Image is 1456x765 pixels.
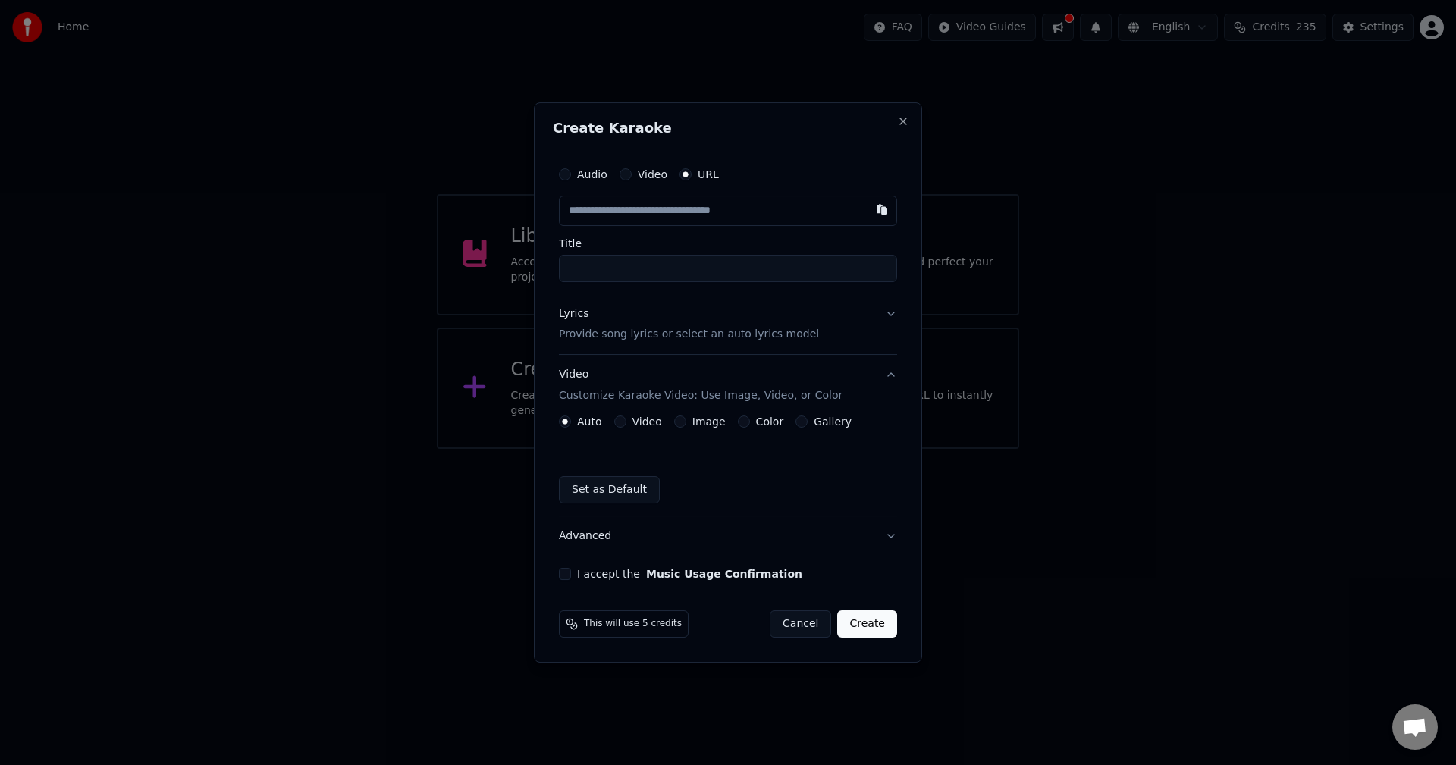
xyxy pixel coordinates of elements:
[559,328,819,343] p: Provide song lyrics or select an auto lyrics model
[646,569,802,579] button: I accept the
[559,238,897,249] label: Title
[577,416,602,427] label: Auto
[559,306,588,321] div: Lyrics
[632,416,662,427] label: Video
[577,169,607,180] label: Audio
[837,610,897,638] button: Create
[814,416,852,427] label: Gallery
[756,416,784,427] label: Color
[584,618,682,630] span: This will use 5 credits
[559,368,843,404] div: Video
[553,121,903,135] h2: Create Karaoke
[692,416,726,427] label: Image
[559,516,897,556] button: Advanced
[638,169,667,180] label: Video
[698,169,719,180] label: URL
[559,415,897,516] div: VideoCustomize Karaoke Video: Use Image, Video, or Color
[559,294,897,355] button: LyricsProvide song lyrics or select an auto lyrics model
[559,388,843,403] p: Customize Karaoke Video: Use Image, Video, or Color
[559,476,660,503] button: Set as Default
[770,610,831,638] button: Cancel
[559,356,897,416] button: VideoCustomize Karaoke Video: Use Image, Video, or Color
[577,569,802,579] label: I accept the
